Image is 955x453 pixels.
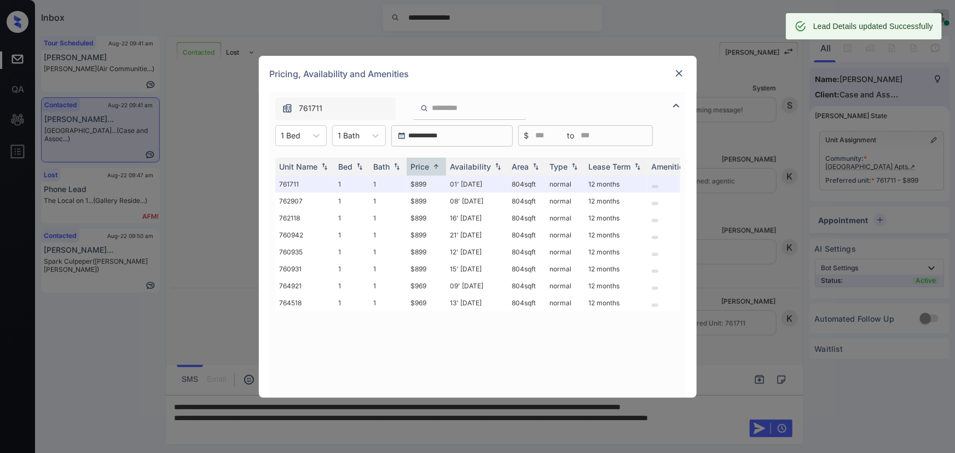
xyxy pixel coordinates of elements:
td: 1 [334,260,369,277]
td: 762907 [275,193,334,210]
td: $899 [407,260,446,277]
td: 804 sqft [508,193,546,210]
img: sorting [431,162,442,171]
td: $899 [407,210,446,226]
td: $969 [407,277,446,294]
td: 21' [DATE] [446,226,508,243]
td: 760942 [275,226,334,243]
td: normal [546,243,584,260]
td: 1 [369,176,407,193]
td: 01' [DATE] [446,176,508,193]
td: normal [546,193,584,210]
td: 12 months [584,176,647,193]
td: 16' [DATE] [446,210,508,226]
td: 12 months [584,243,647,260]
img: sorting [354,162,365,170]
td: $899 [407,243,446,260]
td: 764921 [275,277,334,294]
td: normal [546,294,584,311]
td: 12 months [584,294,647,311]
td: 1 [334,243,369,260]
img: close [674,68,685,79]
td: 12 months [584,210,647,226]
td: normal [546,226,584,243]
span: 761711 [299,102,323,114]
td: normal [546,210,584,226]
td: $899 [407,226,446,243]
div: Type [550,162,568,171]
td: 1 [369,294,407,311]
td: 1 [369,260,407,277]
td: 804 sqft [508,226,546,243]
td: 1 [334,210,369,226]
td: 1 [369,193,407,210]
td: 762118 [275,210,334,226]
td: 1 [369,243,407,260]
td: 1 [334,294,369,311]
img: icon-zuma [420,103,429,113]
td: 1 [334,277,369,294]
td: normal [546,277,584,294]
div: Lead Details updated Successfully [813,16,933,36]
td: 761711 [275,176,334,193]
td: normal [546,176,584,193]
img: sorting [319,162,330,170]
img: sorting [530,162,541,170]
div: Price [411,162,430,171]
td: 09' [DATE] [446,277,508,294]
div: Unit Name [280,162,318,171]
td: $899 [407,176,446,193]
img: sorting [569,162,580,170]
td: 764518 [275,294,334,311]
td: 804 sqft [508,210,546,226]
td: 13' [DATE] [446,294,508,311]
div: Bed [339,162,353,171]
td: $969 [407,294,446,311]
div: Availability [450,162,491,171]
td: 1 [369,226,407,243]
td: 12' [DATE] [446,243,508,260]
td: 12 months [584,193,647,210]
td: $899 [407,193,446,210]
span: $ [524,130,529,142]
td: 12 months [584,260,647,277]
td: 804 sqft [508,176,546,193]
td: 804 sqft [508,260,546,277]
div: Amenities [652,162,688,171]
td: 804 sqft [508,294,546,311]
img: icon-zuma [670,99,683,112]
div: Lease Term [589,162,631,171]
td: 08' [DATE] [446,193,508,210]
td: 760935 [275,243,334,260]
span: to [568,130,575,142]
td: 15' [DATE] [446,260,508,277]
td: 804 sqft [508,243,546,260]
td: 12 months [584,277,647,294]
td: 1 [334,176,369,193]
td: 804 sqft [508,277,546,294]
td: 1 [334,226,369,243]
img: sorting [632,162,643,170]
div: Pricing, Availability and Amenities [259,56,697,92]
td: 1 [369,210,407,226]
td: 760931 [275,260,334,277]
td: normal [546,260,584,277]
td: 1 [369,277,407,294]
img: icon-zuma [282,103,293,114]
td: 12 months [584,226,647,243]
img: sorting [391,162,402,170]
td: 1 [334,193,369,210]
div: Area [512,162,529,171]
div: Bath [374,162,390,171]
img: sorting [493,162,503,170]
